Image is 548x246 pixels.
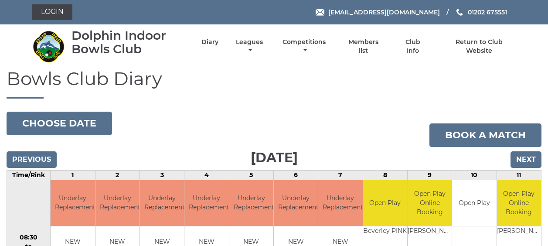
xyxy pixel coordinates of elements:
h1: Bowls Club Diary [7,68,541,99]
td: Underlay Replacement [274,180,318,226]
img: Phone us [456,9,463,16]
a: Login [32,4,72,20]
span: 01202 675551 [468,8,507,16]
td: 8 [363,171,407,180]
img: Dolphin Indoor Bowls Club [32,30,65,63]
a: Members list [343,38,383,55]
td: Underlay Replacement [318,180,362,226]
td: 3 [140,171,184,180]
td: 11 [497,171,541,180]
a: Leagues [234,38,265,55]
input: Next [511,151,541,168]
td: Open Play Online Booking [497,180,541,226]
td: 1 [51,171,95,180]
td: Open Play Online Booking [408,180,452,226]
td: 4 [184,171,229,180]
a: Phone us 01202 675551 [455,7,507,17]
td: Time/Rink [7,171,51,180]
td: Open Play [452,180,496,226]
td: Underlay Replacement [51,180,95,226]
input: Previous [7,151,57,168]
td: 7 [318,171,363,180]
td: 9 [407,171,452,180]
a: Book a match [429,123,541,147]
td: [PERSON_NAME] [497,226,541,237]
a: Email [EMAIL_ADDRESS][DOMAIN_NAME] [316,7,440,17]
td: Open Play [363,180,407,226]
img: Email [316,9,324,16]
td: [PERSON_NAME] [408,226,452,237]
a: Competitions [281,38,328,55]
td: Underlay Replacement [184,180,228,226]
td: Underlay Replacement [95,180,140,226]
td: 5 [229,171,273,180]
td: Underlay Replacement [140,180,184,226]
td: Underlay Replacement [229,180,273,226]
a: Return to Club Website [442,38,516,55]
a: Club Info [399,38,427,55]
td: 10 [452,171,497,180]
td: 2 [95,171,140,180]
div: Dolphin Indoor Bowls Club [71,29,186,56]
span: [EMAIL_ADDRESS][DOMAIN_NAME] [328,8,440,16]
td: Beverley PINK [363,226,407,237]
a: Diary [201,38,218,46]
button: Choose date [7,112,112,135]
td: 6 [273,171,318,180]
